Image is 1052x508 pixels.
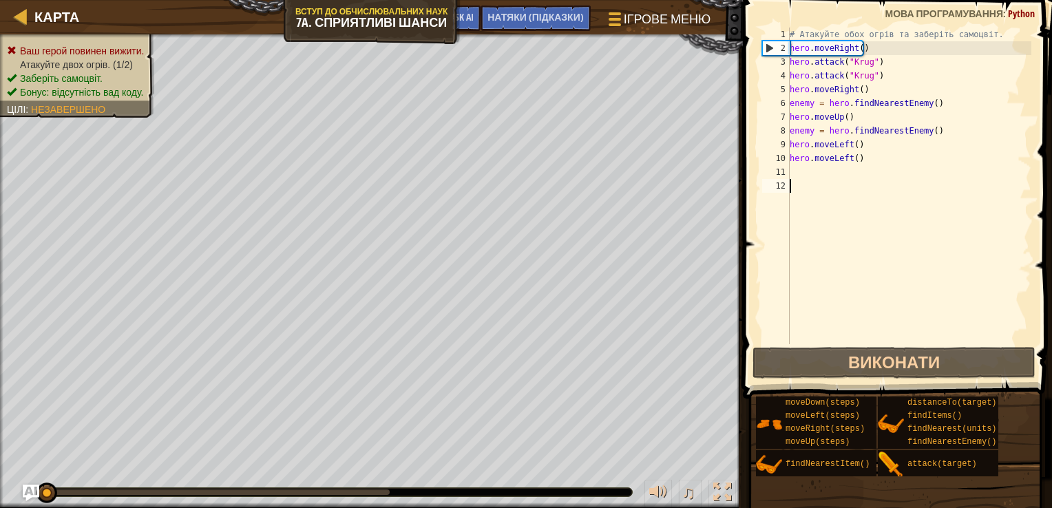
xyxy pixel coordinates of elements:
li: Атакуйте двох огрів. [7,58,144,72]
span: Ваш герой повинен вижити. [20,45,144,56]
span: Ask AI [450,10,474,23]
div: 3 [762,55,790,69]
div: 8 [762,124,790,138]
img: portrait.png [756,411,782,437]
span: moveUp(steps) [786,437,850,447]
div: 5 [762,83,790,96]
img: portrait.png [878,452,904,478]
button: Налаштувати гучність [644,480,672,508]
span: Карта [34,8,79,26]
span: findNearestEnemy() [907,437,997,447]
span: Python [1008,7,1035,20]
span: findNearest(units) [907,424,997,434]
div: 9 [762,138,790,151]
div: 4 [762,69,790,83]
a: Карта [28,8,79,26]
div: 6 [762,96,790,110]
span: Атакуйте двох огрів. (1/2) [20,59,133,70]
li: Заберіть самоцвіт. [7,72,144,85]
li: Ваш герой повинен вижити. [7,44,144,58]
span: Мова програмування [885,7,1003,20]
span: ♫ [682,482,695,502]
div: 10 [762,151,790,165]
span: : [25,104,31,115]
span: moveRight(steps) [786,424,865,434]
span: Цілі [7,104,25,115]
div: 12 [762,179,790,193]
button: Виконати [753,347,1036,379]
span: findItems() [907,411,962,421]
img: portrait.png [878,411,904,437]
div: 2 [763,41,790,55]
span: : [1003,7,1008,20]
span: distanceTo(target) [907,398,997,408]
button: Ask AI [443,6,481,31]
div: 11 [762,165,790,179]
span: Незавершено [31,104,105,115]
div: 1 [762,28,790,41]
span: attack(target) [907,459,977,469]
div: 7 [762,110,790,124]
span: moveLeft(steps) [786,411,860,421]
li: Бонус: відсутність вад коду. [7,85,144,99]
button: Ask AI [23,485,39,501]
span: moveDown(steps) [786,398,860,408]
span: findNearestItem() [786,459,870,469]
span: Бонус: відсутність вад коду. [20,87,143,98]
span: Ігрове меню [624,10,711,28]
span: НАТЯКИ (Підказки) [487,10,584,23]
button: ♫ [679,480,702,508]
img: portrait.png [756,452,782,478]
button: Повноекранний режим [708,480,736,508]
button: Ігрове меню [598,6,719,38]
span: Заберіть самоцвіт. [20,73,103,84]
